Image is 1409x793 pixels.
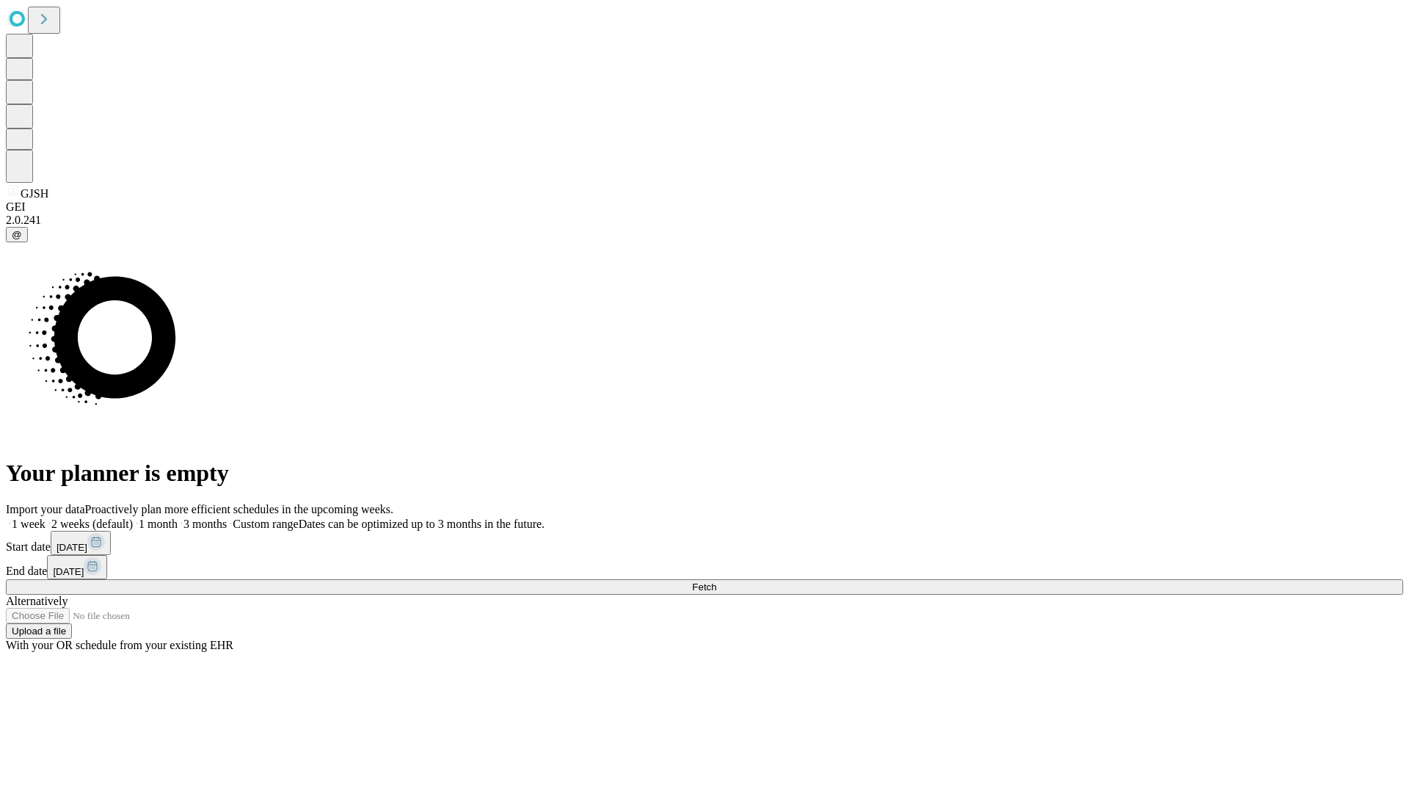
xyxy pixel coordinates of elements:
span: Alternatively [6,595,68,607]
div: GEI [6,200,1403,214]
span: Custom range [233,518,298,530]
span: Import your data [6,503,85,515]
span: Dates can be optimized up to 3 months in the future. [299,518,545,530]
span: GJSH [21,187,48,200]
span: 2 weeks (default) [51,518,133,530]
div: 2.0.241 [6,214,1403,227]
h1: Your planner is empty [6,460,1403,487]
button: [DATE] [47,555,107,579]
span: [DATE] [57,542,87,553]
button: Upload a file [6,623,72,639]
div: Start date [6,531,1403,555]
span: Proactively plan more efficient schedules in the upcoming weeks. [85,503,393,515]
button: @ [6,227,28,242]
button: [DATE] [51,531,111,555]
span: With your OR schedule from your existing EHR [6,639,233,651]
span: @ [12,229,22,240]
div: End date [6,555,1403,579]
button: Fetch [6,579,1403,595]
span: 3 months [183,518,227,530]
span: [DATE] [53,566,84,577]
span: 1 week [12,518,45,530]
span: 1 month [139,518,178,530]
span: Fetch [692,582,716,593]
